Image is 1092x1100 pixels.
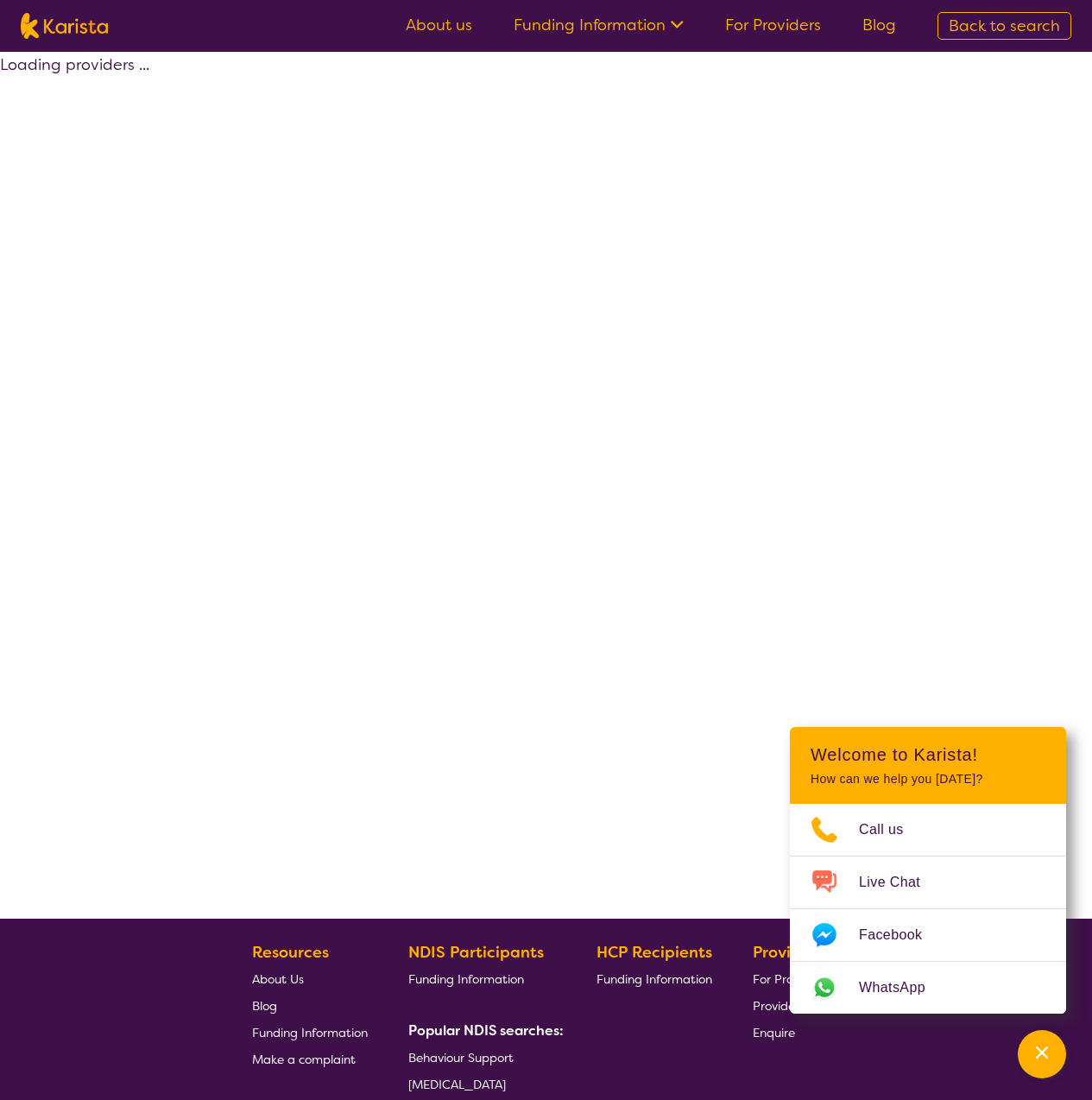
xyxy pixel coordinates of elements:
h2: Welcome to Karista! [811,744,1045,765]
a: Blog [252,992,368,1019]
a: For Providers [753,965,833,992]
span: For Providers [753,971,826,987]
span: Funding Information [408,971,524,987]
span: Provider Login [753,998,833,1014]
a: Enquire [753,1019,833,1046]
ul: Choose channel [790,804,1066,1014]
span: [MEDICAL_DATA] [408,1077,506,1092]
p: How can we help you [DATE]? [811,772,1045,787]
span: Make a complaint [252,1052,356,1067]
img: Karista logo [21,13,108,39]
b: NDIS Participants [408,942,544,963]
a: Funding Information [596,965,712,992]
a: About us [406,15,472,35]
a: Back to search [937,12,1071,40]
a: For Providers [725,15,821,35]
span: Facebook [859,922,943,948]
b: Popular NDIS searches: [408,1021,564,1040]
a: [MEDICAL_DATA] [408,1071,557,1097]
a: Web link opens in a new tab. [790,962,1066,1014]
b: HCP Recipients [596,942,712,963]
span: Behaviour Support [408,1050,514,1065]
a: Behaviour Support [408,1044,557,1071]
span: Blog [252,998,277,1014]
span: Call us [859,817,925,843]
a: Funding Information [252,1019,368,1046]
div: Channel Menu [790,727,1066,1014]
span: About Us [252,971,304,987]
span: Back to search [949,16,1060,36]
a: About Us [252,965,368,992]
span: Funding Information [596,971,712,987]
span: Enquire [753,1025,795,1040]
button: Channel Menu [1018,1030,1066,1078]
a: Make a complaint [252,1046,368,1072]
span: Live Chat [859,869,941,895]
b: Resources [252,942,329,963]
b: Providers [753,942,824,963]
span: Funding Information [252,1025,368,1040]
a: Funding Information [514,15,684,35]
span: WhatsApp [859,975,946,1001]
a: Blog [862,15,896,35]
a: Provider Login [753,992,833,1019]
a: Funding Information [408,965,557,992]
